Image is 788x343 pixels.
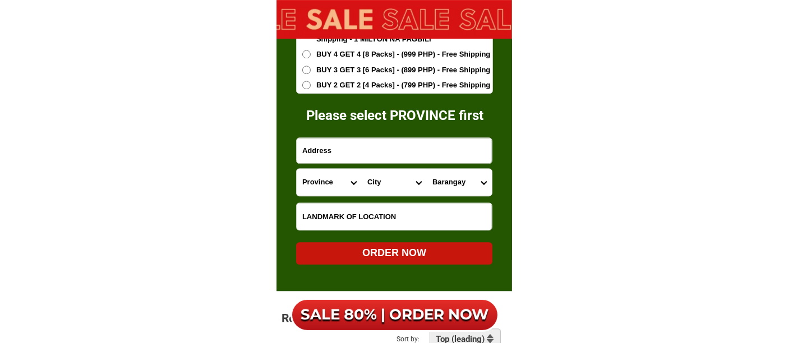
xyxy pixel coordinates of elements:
span: BUY 3 GET 3 [6 Packs] - (899 PHP) - Free Shipping [316,64,490,76]
select: Select district [362,169,427,196]
span: BUY 4 GET 4 [8 Packs] - (999 PHP) - Free Shipping [316,49,490,60]
h6: SALE 80% | ORDER NOW [291,289,499,310]
h2: Reviews and opinions (875) [282,312,439,326]
select: Select province [297,169,362,196]
input: BUY 2 GET 2 [4 Packs] - (799 PHP) - Free Shipping [302,81,311,89]
input: BUY 3 GET 3 [6 Packs] - (899 PHP) - Free Shipping [302,66,311,74]
div: ORDER NOW [296,245,492,261]
input: Input address [297,138,492,163]
input: Input LANDMARKOFLOCATION [297,203,492,230]
span: BUY 2 GET 2 [4 Packs] - (799 PHP) - Free Shipping [316,80,490,91]
input: BUY 4 GET 4 [8 Packs] - (999 PHP) - Free Shipping [302,50,311,58]
select: Select commune [427,169,492,196]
